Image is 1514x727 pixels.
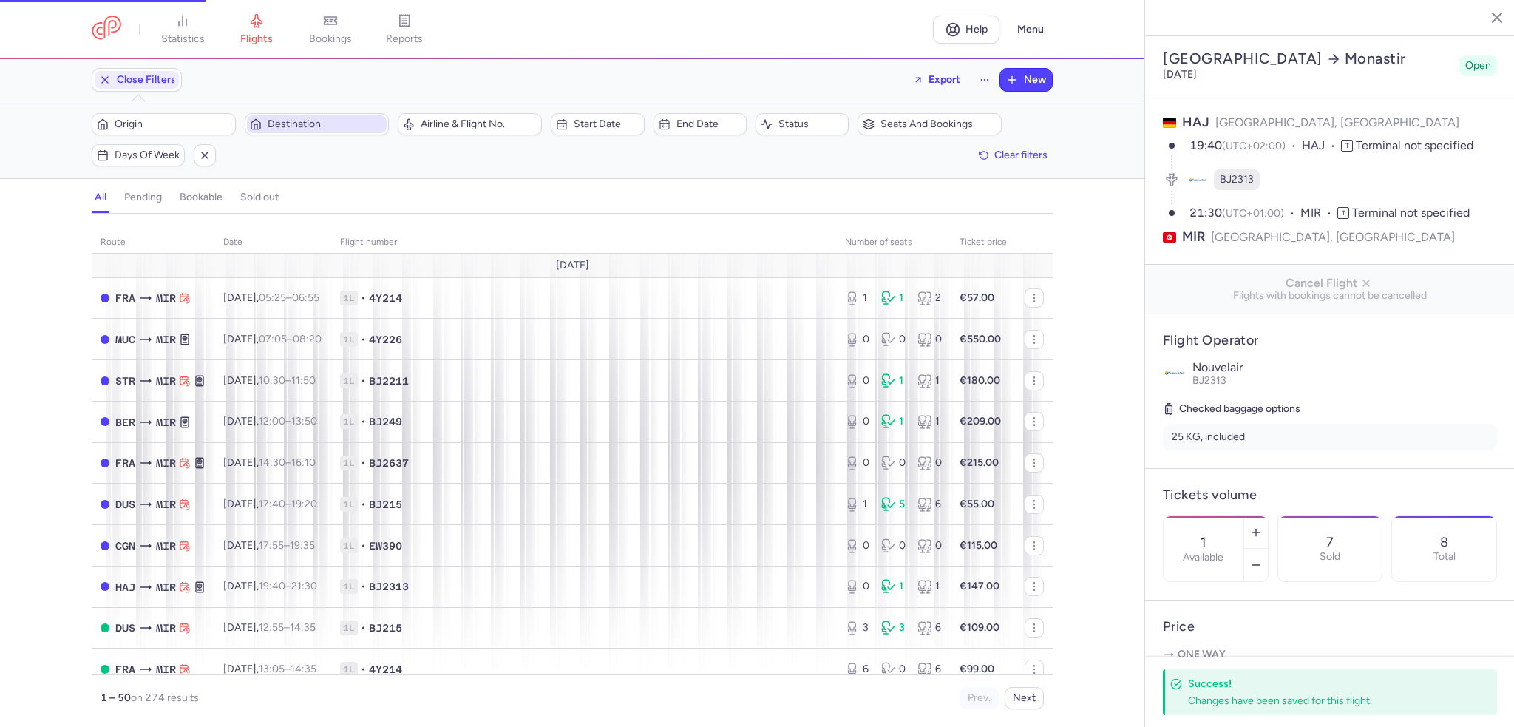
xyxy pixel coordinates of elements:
[291,663,316,675] time: 14:35
[367,13,441,46] a: reports
[881,662,906,677] div: 0
[259,374,285,387] time: 10:30
[293,13,367,46] a: bookings
[1163,647,1497,662] p: One way
[291,456,316,469] time: 16:10
[115,331,135,348] span: Franz Josef Strauss, Munich, Germany
[101,459,109,467] span: CLOSED
[1000,69,1052,91] button: New
[117,74,176,86] span: Close Filters
[340,414,358,429] span: 1L
[1163,618,1497,635] h4: Price
[115,149,180,161] span: Days of week
[259,580,285,592] time: 19:40
[259,498,317,510] span: –
[115,290,135,306] span: Frankfurt International Airport, Frankfurt am Main, Germany
[156,373,176,389] span: Habib Bourguiba, Monastir, Tunisia
[340,497,358,512] span: 1L
[1192,374,1226,387] span: BJ2313
[361,621,366,635] span: •
[95,191,106,204] h4: all
[880,118,997,130] span: Seats and bookings
[156,579,176,595] span: Habib Bourguiba, Monastir, Tunisia
[223,498,317,510] span: [DATE],
[291,374,316,387] time: 11:50
[1300,205,1337,222] span: MIR
[369,621,402,635] span: BJ215
[845,332,869,347] div: 0
[845,456,869,470] div: 0
[156,661,176,677] span: MIR
[1341,140,1353,152] span: T
[960,621,999,634] strong: €109.00
[1326,535,1334,550] p: 7
[1163,332,1497,349] h4: Flight Operator
[551,113,644,135] button: Start date
[369,579,409,594] span: BJ2313
[369,662,402,677] span: 4Y214
[960,580,999,592] strong: €147.00
[369,497,402,512] span: BJ215
[131,692,199,704] span: on 274 results
[960,415,1001,427] strong: €209.00
[259,291,319,304] span: –
[115,661,135,677] span: FRA
[291,415,317,427] time: 13:50
[1465,58,1491,73] span: Open
[259,456,285,469] time: 14:30
[1440,535,1448,550] p: 8
[259,663,316,675] span: –
[965,24,988,35] span: Help
[1024,74,1046,86] span: New
[361,414,366,429] span: •
[340,332,358,347] span: 1L
[101,417,109,426] span: CLOSED
[1163,50,1453,68] h2: [GEOGRAPHIC_DATA] Monastir
[917,291,942,305] div: 2
[1192,361,1497,374] p: Nouvelair
[1220,172,1254,187] span: BJ2313
[259,498,285,510] time: 17:40
[223,621,316,634] span: [DATE],
[1188,677,1464,691] h4: Success!
[917,662,942,677] div: 6
[1163,400,1497,418] h5: Checked baggage options
[1157,277,1503,290] span: Cancel Flight
[421,118,537,130] span: Airline & Flight No.
[340,662,358,677] span: 1L
[881,497,906,512] div: 5
[756,113,849,135] button: Status
[960,687,999,709] button: Prev.
[101,623,109,632] span: OPEN
[115,373,135,389] span: Stuttgart Echterdingen, Stuttgart, Germany
[259,333,322,345] span: –
[223,580,317,592] span: [DATE],
[960,539,997,552] strong: €115.00
[917,497,942,512] div: 6
[259,415,317,427] span: –
[101,376,109,385] span: CLOSED
[361,456,366,470] span: •
[574,118,639,130] span: Start date
[369,291,402,305] span: 4Y214
[101,500,109,509] span: CLOSED
[845,414,869,429] div: 0
[124,191,162,204] h4: pending
[223,291,319,304] span: [DATE],
[1320,551,1340,563] p: Sold
[331,231,836,254] th: Flight number
[101,541,109,550] span: CLOSED
[290,621,316,634] time: 14:35
[369,332,402,347] span: 4Y226
[340,373,358,388] span: 1L
[156,496,176,513] span: Habib Bourguiba, Monastir, Tunisia
[933,16,999,44] a: Help
[1302,138,1341,155] span: HAJ
[92,69,181,91] button: Close Filters
[1163,361,1187,385] img: Nouvelair logo
[361,579,366,594] span: •
[115,579,135,595] span: Hanover Airport, Hanover, Germany
[845,621,869,635] div: 3
[960,456,999,469] strong: €215.00
[156,331,176,348] span: Habib Bourguiba, Monastir, Tunisia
